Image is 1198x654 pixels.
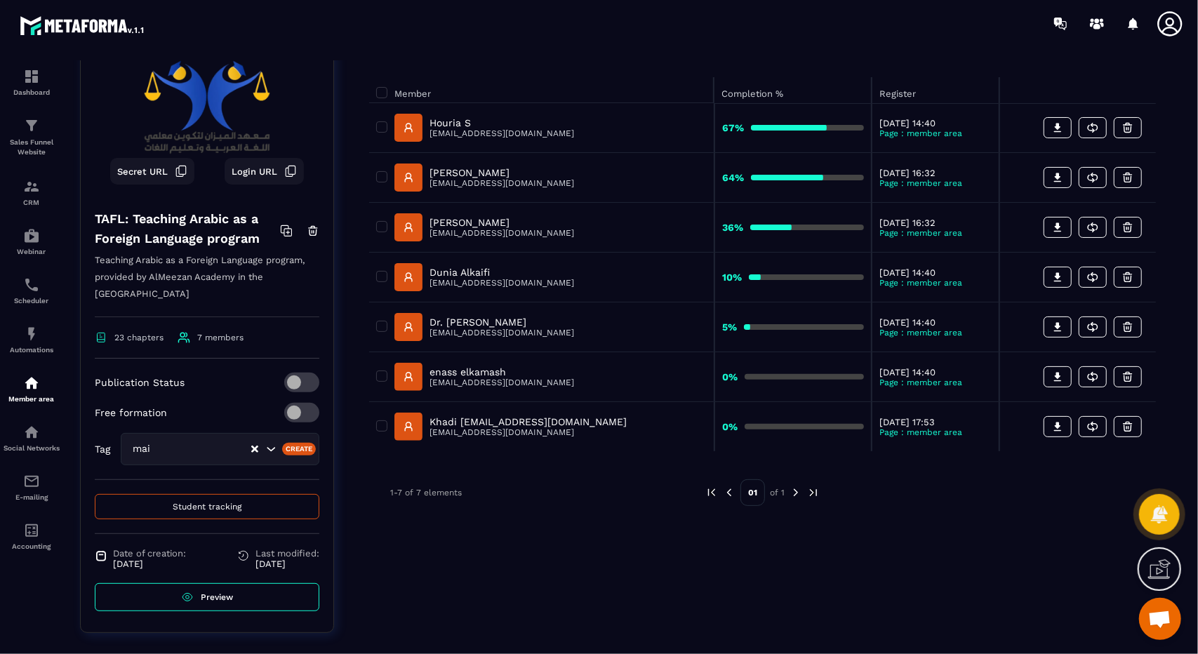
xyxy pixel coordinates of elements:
p: [DATE] [255,559,319,569]
a: Khadi [EMAIL_ADDRESS][DOMAIN_NAME][EMAIL_ADDRESS][DOMAIN_NAME] [394,413,627,441]
p: Sales Funnel Website [4,138,60,157]
p: [DATE] [113,559,186,569]
p: Page : member area [879,328,992,338]
a: emailemailE-mailing [4,462,60,512]
p: Page : member area [879,178,992,188]
strong: 10% [722,272,742,283]
a: enass elkamash[EMAIL_ADDRESS][DOMAIN_NAME] [394,363,574,391]
p: 1-7 of 7 elements [390,488,462,498]
div: Ouvrir le chat [1139,598,1181,640]
img: social-network [23,424,40,441]
img: prev [723,486,736,499]
a: [PERSON_NAME][EMAIL_ADDRESS][DOMAIN_NAME] [394,213,574,241]
a: Dr. [PERSON_NAME][EMAIL_ADDRESS][DOMAIN_NAME] [394,313,574,341]
input: Search for option [179,441,250,457]
img: email [23,473,40,490]
p: Publication Status [95,377,185,388]
p: Automations [4,346,60,354]
img: logo [20,13,146,38]
a: Houria S[EMAIL_ADDRESS][DOMAIN_NAME] [394,114,574,142]
span: Secret URL [117,166,168,177]
span: mai [130,441,179,457]
p: Page : member area [879,278,992,288]
p: 01 [740,479,765,506]
th: Member [369,77,714,103]
p: Page : member area [879,427,992,437]
a: formationformationCRM [4,168,60,217]
p: [DATE] 14:40 [879,118,992,128]
a: Dunia Alkaifi[EMAIL_ADDRESS][DOMAIN_NAME] [394,263,574,291]
p: [EMAIL_ADDRESS][DOMAIN_NAME] [430,427,627,437]
p: [EMAIL_ADDRESS][DOMAIN_NAME] [430,378,574,387]
p: Khadi [EMAIL_ADDRESS][DOMAIN_NAME] [430,416,627,427]
strong: 67% [722,122,744,133]
p: [EMAIL_ADDRESS][DOMAIN_NAME] [430,278,574,288]
span: Last modified: [255,548,319,559]
p: [EMAIL_ADDRESS][DOMAIN_NAME] [430,228,574,238]
p: [PERSON_NAME] [430,167,574,178]
img: formation [23,117,40,134]
p: Teaching Arabic as a Foreign Language program, provided by AlMeezan Academy in the [GEOGRAPHIC_DATA] [95,252,319,317]
p: Scheduler [4,297,60,305]
span: 7 members [197,333,244,342]
p: enass elkamash [430,366,574,378]
strong: 36% [722,222,743,233]
th: Register [872,77,999,103]
div: Search for option [121,433,319,465]
a: formationformationDashboard [4,58,60,107]
p: [DATE] 16:32 [879,168,992,178]
img: automations [23,375,40,392]
p: [DATE] 14:40 [879,367,992,378]
img: formation [23,68,40,85]
p: Dr. [PERSON_NAME] [430,316,574,328]
img: prev [705,486,718,499]
strong: 0% [722,421,738,432]
p: Social Networks [4,444,60,452]
img: next [807,486,820,499]
img: next [790,486,802,499]
span: 23 chapters [114,333,164,342]
p: Houria S [430,117,574,128]
p: [EMAIL_ADDRESS][DOMAIN_NAME] [430,328,574,338]
a: [PERSON_NAME][EMAIL_ADDRESS][DOMAIN_NAME] [394,163,574,192]
a: automationsautomationsMember area [4,364,60,413]
strong: 0% [722,371,738,382]
p: Webinar [4,248,60,255]
p: Member area [4,395,60,403]
p: Page : member area [879,228,992,238]
img: background [91,20,323,195]
a: Preview [95,583,319,611]
img: scheduler [23,276,40,293]
p: Free formation [95,407,167,418]
button: Login URL [225,158,304,185]
p: Accounting [4,542,60,550]
a: schedulerschedulerScheduler [4,266,60,315]
p: E-mailing [4,493,60,501]
span: Date of creation: [113,548,186,559]
p: Dashboard [4,88,60,96]
img: automations [23,227,40,244]
img: formation [23,178,40,195]
p: Page : member area [879,378,992,387]
p: [PERSON_NAME] [430,217,574,228]
p: of 1 [770,487,785,498]
button: Student tracking [95,494,319,519]
img: automations [23,326,40,342]
a: social-networksocial-networkSocial Networks [4,413,60,462]
p: Dunia Alkaifi [430,267,574,278]
strong: 64% [722,172,744,183]
p: Tag [95,443,110,455]
img: accountant [23,522,40,539]
p: [DATE] 14:40 [879,267,992,278]
button: Clear Selected [251,444,258,455]
strong: 5% [722,321,737,333]
p: [DATE] 16:32 [879,218,992,228]
a: accountantaccountantAccounting [4,512,60,561]
p: CRM [4,199,60,206]
p: [EMAIL_ADDRESS][DOMAIN_NAME] [430,178,574,188]
th: Completion % [714,77,872,103]
a: automationsautomationsWebinar [4,217,60,266]
button: Secret URL [110,158,194,185]
div: Create [282,443,317,455]
h4: TAFL: Teaching Arabic as a Foreign Language program [95,209,280,248]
